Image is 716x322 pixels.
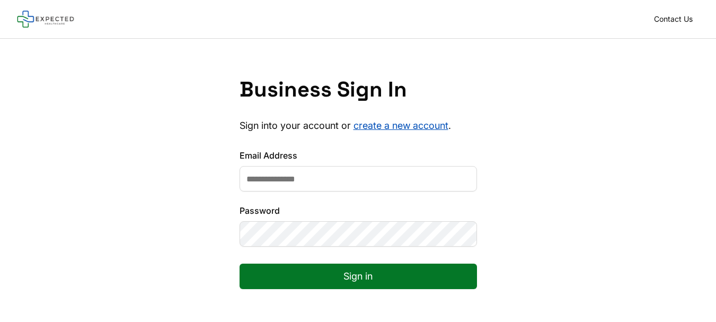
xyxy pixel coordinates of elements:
[240,149,477,162] label: Email Address
[240,264,477,289] button: Sign in
[240,204,477,217] label: Password
[353,120,448,131] a: create a new account
[240,119,477,132] p: Sign into your account or .
[648,12,699,27] a: Contact Us
[240,77,477,102] h1: Business Sign In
